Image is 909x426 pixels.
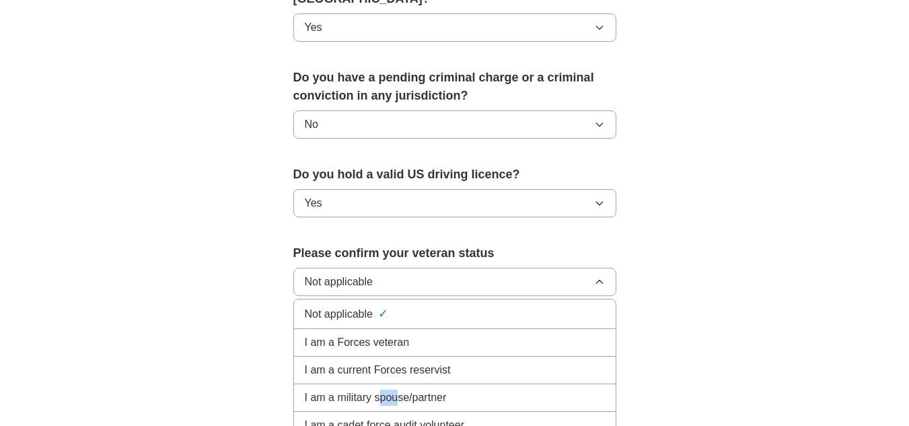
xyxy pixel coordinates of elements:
button: No [293,110,616,139]
label: Do you have a pending criminal charge or a criminal conviction in any jurisdiction? [293,69,616,105]
span: Yes [305,195,322,211]
span: I am a Forces veteran [305,334,410,351]
span: Yes [305,20,322,36]
span: I am a military spouse/partner [305,390,447,406]
button: Yes [293,189,616,217]
button: Yes [293,13,616,42]
label: Please confirm your veteran status [293,244,616,262]
button: Not applicable [293,268,616,296]
span: Not applicable [305,274,373,290]
span: I am a current Forces reservist [305,362,451,378]
span: No [305,116,318,133]
span: Not applicable [305,306,373,322]
label: Do you hold a valid US driving licence? [293,166,616,184]
span: ✓ [378,305,388,323]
